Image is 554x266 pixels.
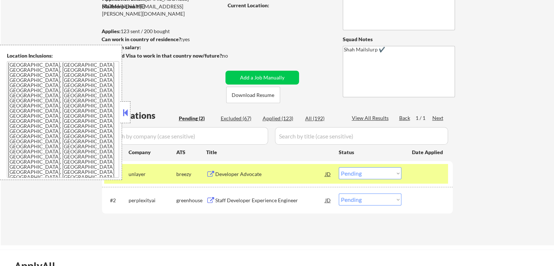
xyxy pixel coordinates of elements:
[343,36,455,43] div: Squad Notes
[412,149,444,156] div: Date Applied
[305,115,342,122] div: All (192)
[263,115,299,122] div: Applied (123)
[228,2,269,8] strong: Current Location:
[102,36,221,43] div: yes
[102,3,140,9] strong: Mailslurp Email:
[215,197,325,204] div: Staff Developer Experience Engineer
[129,171,176,178] div: unlayer
[102,44,141,50] strong: Minimum salary:
[352,114,391,122] div: View All Results
[102,28,121,34] strong: Applies:
[104,127,268,145] input: Search by company (case sensitive)
[325,167,332,180] div: JD
[275,127,448,145] input: Search by title (case sensitive)
[104,111,176,120] div: Applications
[102,3,223,17] div: [EMAIL_ADDRESS][PERSON_NAME][DOMAIN_NAME]
[176,197,206,204] div: greenhouse
[110,197,123,204] div: #2
[102,52,223,59] strong: Will need Visa to work in that country now/future?:
[221,115,257,122] div: Excluded (67)
[225,71,299,85] button: Add a Job Manually
[179,115,215,122] div: Pending (2)
[226,87,280,103] button: Download Resume
[176,171,206,178] div: breezy
[102,28,223,35] div: 123 sent / 200 bought
[399,114,411,122] div: Back
[339,145,401,159] div: Status
[176,149,206,156] div: ATS
[206,149,332,156] div: Title
[432,114,444,122] div: Next
[129,149,176,156] div: Company
[102,36,182,42] strong: Can work in country of residence?:
[7,52,119,59] div: Location Inclusions:
[325,193,332,207] div: JD
[222,52,243,59] div: no
[129,197,176,204] div: perplexityai
[215,171,325,178] div: Developer Advocate
[416,114,432,122] div: 1 / 1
